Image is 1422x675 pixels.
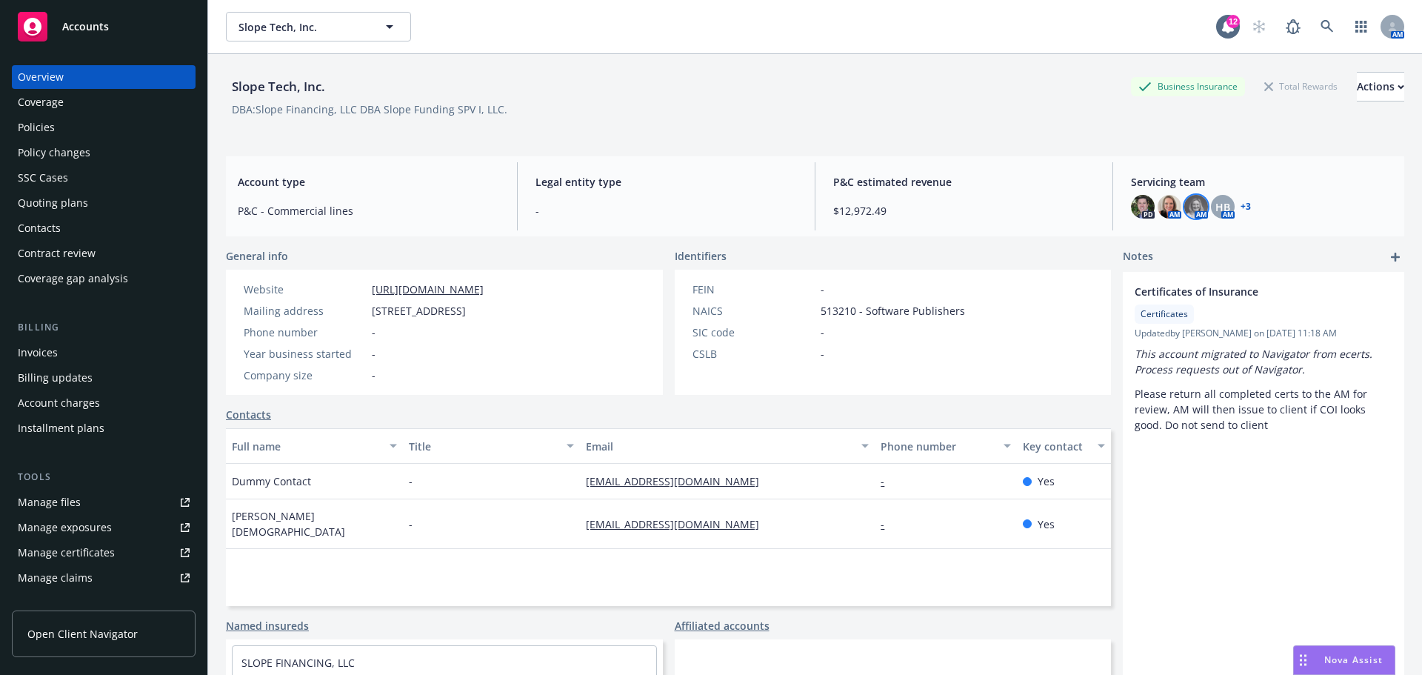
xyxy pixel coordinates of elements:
[18,191,88,215] div: Quoting plans
[1123,272,1404,445] div: Certificates of InsuranceCertificatesUpdatedby [PERSON_NAME] on [DATE] 11:18 AMThis account migra...
[821,303,965,319] span: 513210 - Software Publishers
[12,6,196,47] a: Accounts
[1038,516,1055,532] span: Yes
[18,566,93,590] div: Manage claims
[244,346,366,362] div: Year business started
[12,242,196,265] a: Contract review
[238,19,367,35] span: Slope Tech, Inc.
[1226,15,1240,28] div: 12
[62,21,109,33] span: Accounts
[12,267,196,290] a: Coverage gap analysis
[1135,284,1354,299] span: Certificates of Insurance
[12,90,196,114] a: Coverage
[226,407,271,422] a: Contacts
[1141,307,1188,321] span: Certificates
[226,248,288,264] span: General info
[226,618,309,634] a: Named insureds
[12,566,196,590] a: Manage claims
[238,174,499,190] span: Account type
[692,346,815,362] div: CSLB
[18,391,100,415] div: Account charges
[1241,202,1251,211] a: +3
[18,65,64,89] div: Overview
[535,174,797,190] span: Legal entity type
[12,416,196,440] a: Installment plans
[821,346,824,362] span: -
[580,428,875,464] button: Email
[1293,645,1395,675] button: Nova Assist
[18,116,55,139] div: Policies
[18,541,115,565] div: Manage certificates
[535,203,797,219] span: -
[12,591,196,615] a: Manage BORs
[409,439,558,454] div: Title
[1135,327,1392,340] span: Updated by [PERSON_NAME] on [DATE] 11:18 AM
[1244,12,1274,41] a: Start snowing
[18,491,81,514] div: Manage files
[18,341,58,365] div: Invoices
[372,282,484,296] a: [URL][DOMAIN_NAME]
[12,491,196,514] a: Manage files
[1135,347,1375,376] em: This account migrated to Navigator from ecerts. Process requests out of Navigator.
[1131,174,1392,190] span: Servicing team
[12,166,196,190] a: SSC Cases
[12,516,196,539] a: Manage exposures
[586,517,771,531] a: [EMAIL_ADDRESS][DOMAIN_NAME]
[1357,72,1404,102] button: Actions
[12,541,196,565] a: Manage certificates
[1123,248,1153,266] span: Notes
[12,141,196,164] a: Policy changes
[12,216,196,240] a: Contacts
[12,116,196,139] a: Policies
[692,303,815,319] div: NAICS
[821,282,824,297] span: -
[244,282,366,297] div: Website
[12,470,196,485] div: Tools
[232,473,311,489] span: Dummy Contact
[27,626,138,642] span: Open Client Navigator
[232,439,381,454] div: Full name
[372,368,375,383] span: -
[12,65,196,89] a: Overview
[1135,386,1392,433] p: Please return all completed certs to the AM for review, AM will then issue to client if COI looks...
[586,474,771,488] a: [EMAIL_ADDRESS][DOMAIN_NAME]
[1215,199,1230,215] span: HB
[1257,77,1345,96] div: Total Rewards
[372,325,375,340] span: -
[372,303,466,319] span: [STREET_ADDRESS]
[18,166,68,190] div: SSC Cases
[881,517,896,531] a: -
[226,77,331,96] div: Slope Tech, Inc.
[881,439,994,454] div: Phone number
[18,216,61,240] div: Contacts
[1386,248,1404,266] a: add
[18,90,64,114] div: Coverage
[692,282,815,297] div: FEIN
[18,267,128,290] div: Coverage gap analysis
[226,12,411,41] button: Slope Tech, Inc.
[226,428,403,464] button: Full name
[244,303,366,319] div: Mailing address
[1038,473,1055,489] span: Yes
[244,325,366,340] div: Phone number
[18,141,90,164] div: Policy changes
[232,102,507,117] div: DBA: Slope Financing, LLC DBA Slope Funding SPV I, LLC.
[12,320,196,335] div: Billing
[12,366,196,390] a: Billing updates
[1158,195,1181,219] img: photo
[1357,73,1404,101] div: Actions
[1131,195,1155,219] img: photo
[12,191,196,215] a: Quoting plans
[1023,439,1089,454] div: Key contact
[18,242,96,265] div: Contract review
[18,516,112,539] div: Manage exposures
[409,473,413,489] span: -
[1294,646,1312,674] div: Drag to move
[18,416,104,440] div: Installment plans
[833,174,1095,190] span: P&C estimated revenue
[1184,195,1208,219] img: photo
[1278,12,1308,41] a: Report a Bug
[875,428,1016,464] button: Phone number
[241,656,355,670] a: SLOPE FINANCING, LLC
